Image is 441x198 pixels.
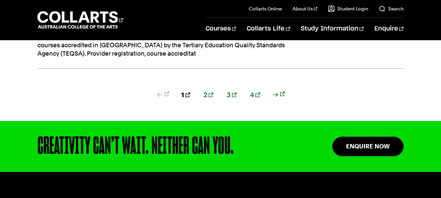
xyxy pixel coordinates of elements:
a: 1 [181,90,190,100]
a: Enquire Now [332,137,404,156]
a: Search [379,5,404,12]
a: 3 [227,90,237,100]
a: Study Information [301,18,364,40]
a: About Us [293,5,317,12]
div: Go to homepage [37,10,123,29]
a: Student Login [328,5,368,12]
a: 4 [250,90,260,100]
div: CREATIVITY CAN’T WAIT. NEITHER CAN YOU. [37,134,290,158]
a: Collarts Life [247,18,290,40]
a: 2 [204,90,213,100]
a: Enquire [374,18,404,40]
a: Collarts Online [249,5,282,12]
a: Courses [206,18,236,40]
